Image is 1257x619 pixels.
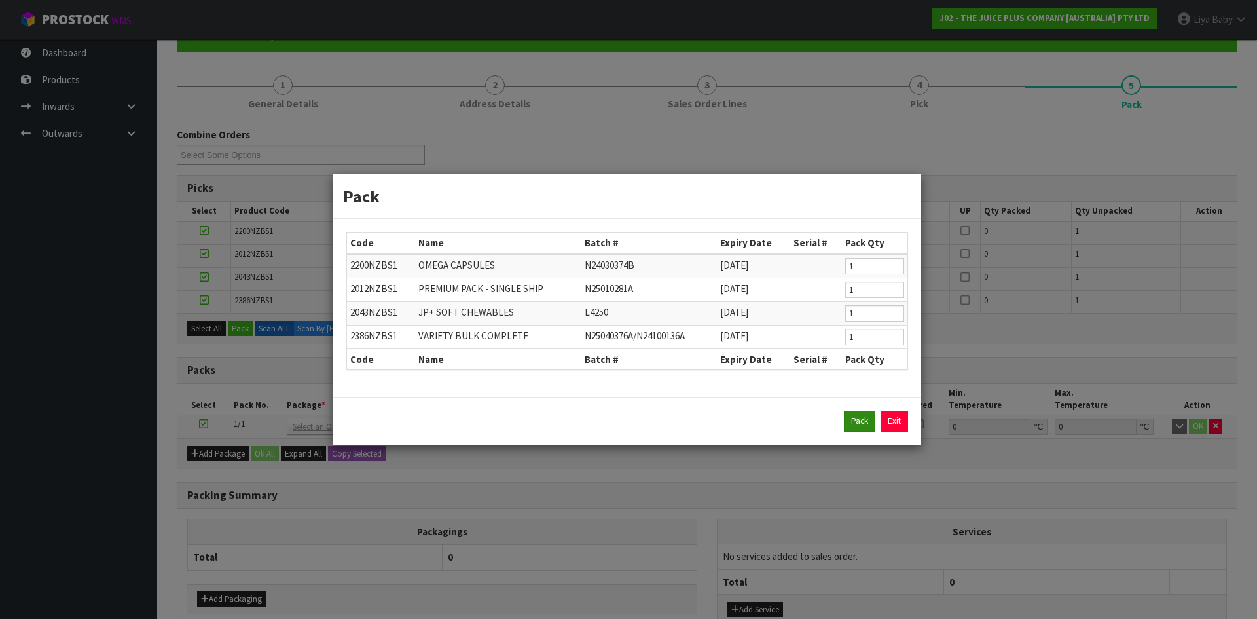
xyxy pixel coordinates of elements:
span: [DATE] [720,282,748,295]
th: Pack Qty [842,348,907,369]
th: Code [347,348,415,369]
th: Expiry Date [717,348,791,369]
span: N25040376A/N24100136A [585,329,685,342]
th: Serial # [790,348,842,369]
span: 2200NZBS1 [350,259,397,271]
th: Code [347,233,415,253]
th: Serial # [790,233,842,253]
th: Batch # [581,233,716,253]
span: 2386NZBS1 [350,329,397,342]
h3: Pack [343,184,911,208]
span: N24030374B [585,259,634,271]
span: 2012NZBS1 [350,282,397,295]
span: JP+ SOFT CHEWABLES [418,306,514,318]
span: [DATE] [720,306,748,318]
th: Name [415,348,582,369]
button: Pack [844,411,875,432]
th: Batch # [581,348,716,369]
th: Pack Qty [842,233,907,253]
a: Exit [881,411,908,432]
th: Name [415,233,582,253]
span: PREMIUM PACK - SINGLE SHIP [418,282,543,295]
span: [DATE] [720,259,748,271]
span: N25010281A [585,282,633,295]
span: OMEGA CAPSULES [418,259,495,271]
span: 2043NZBS1 [350,306,397,318]
span: [DATE] [720,329,748,342]
span: VARIETY BULK COMPLETE [418,329,528,342]
th: Expiry Date [717,233,791,253]
span: L4250 [585,306,608,318]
